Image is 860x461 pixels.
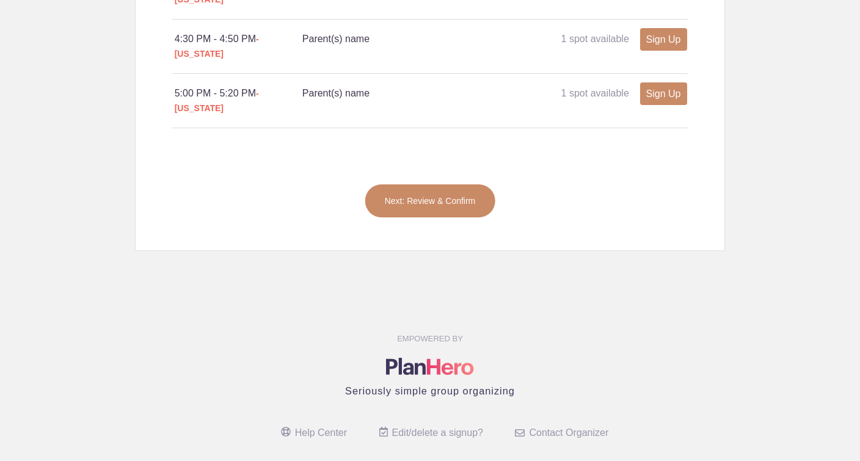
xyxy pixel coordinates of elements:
[175,89,259,113] span: - [US_STATE]
[175,34,259,59] span: - [US_STATE]
[386,358,475,375] img: Logo main planhero
[397,334,463,343] small: EMPOWERED BY
[302,86,494,101] h4: Parent(s) name
[515,427,608,438] a: Contact Organizer
[175,32,302,61] div: 4:30 PM - 4:50 PM
[561,34,629,44] span: 1 spot available
[302,32,494,46] h4: Parent(s) name
[144,383,716,398] h4: Seriously simple group organizing
[640,82,687,105] a: Sign Up
[281,427,347,438] a: Help Center
[379,427,483,438] a: Edit/delete a signup?
[561,88,629,98] span: 1 spot available
[640,28,687,51] a: Sign Up
[365,184,496,218] button: Next: Review & Confirm
[175,86,302,115] div: 5:00 PM - 5:20 PM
